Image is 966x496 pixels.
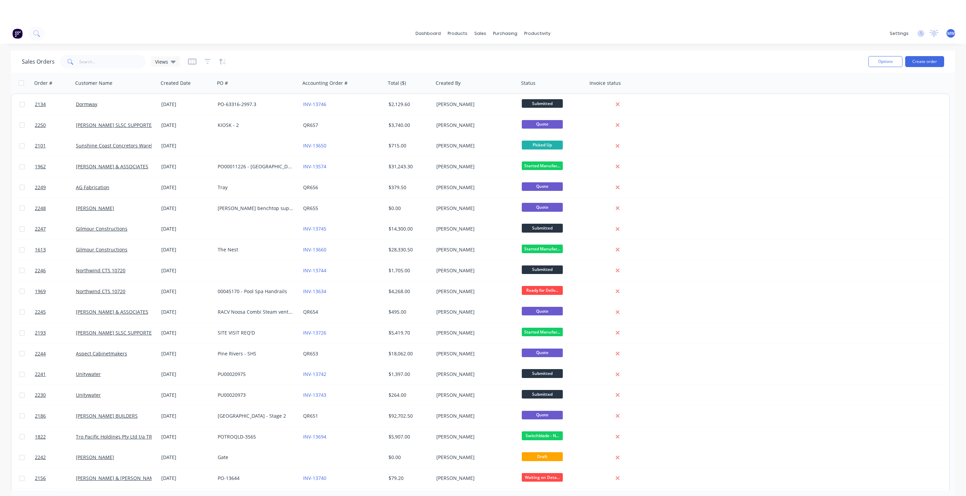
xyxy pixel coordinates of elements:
[886,28,912,39] div: settings
[161,122,212,129] div: [DATE]
[303,142,326,149] a: INV-13650
[35,323,76,343] a: 2193
[35,225,46,232] span: 2247
[436,122,512,129] div: [PERSON_NAME]
[161,267,212,274] div: [DATE]
[35,392,46,399] span: 2230
[161,246,212,253] div: [DATE]
[436,475,512,482] div: [PERSON_NAME]
[389,371,429,378] div: $1,397.00
[35,184,46,191] span: 2249
[303,329,326,336] a: INV-13726
[302,80,348,87] div: Accounting Order #
[161,225,212,232] div: [DATE]
[35,122,46,129] span: 2250
[389,122,429,129] div: $3,740.00
[947,30,955,37] span: MW
[389,329,429,336] div: $5,419.70
[389,184,429,191] div: $379.50
[218,184,294,191] div: Tray
[35,309,46,315] span: 2245
[436,288,512,295] div: [PERSON_NAME]
[161,392,212,399] div: [DATE]
[35,163,46,170] span: 1962
[35,329,46,336] span: 2193
[436,350,512,357] div: [PERSON_NAME]
[303,350,318,357] a: QR653
[522,120,563,129] span: Quote
[76,205,114,211] a: [PERSON_NAME]
[218,163,294,170] div: PO00011226 - [GEOGRAPHIC_DATA]
[389,225,429,232] div: $14,300.00
[303,288,326,295] a: INV-13634
[303,392,326,398] a: INV-13743
[35,288,46,295] span: 1969
[303,101,326,107] a: INV-13746
[35,239,76,260] a: 1613
[76,413,138,419] a: [PERSON_NAME] BUILDERS
[35,267,46,274] span: 2246
[522,452,563,461] span: Draft
[389,288,429,295] div: $4,268.00
[218,371,294,378] div: PU00020975
[868,56,902,67] button: Options
[35,198,76,219] a: 2248
[76,309,148,315] a: [PERSON_NAME] & ASSOCIATES
[522,141,563,149] span: Picked Up
[35,142,46,149] span: 2101
[522,286,563,295] span: Ready for Deliv...
[161,101,212,108] div: [DATE]
[522,411,563,419] span: Quote
[522,431,563,440] span: Switchblade - N...
[303,205,318,211] a: QR655
[522,390,563,399] span: Submitted
[12,28,23,39] img: Factory
[436,205,512,212] div: [PERSON_NAME]
[76,329,158,336] a: [PERSON_NAME] SLSC SUPPORTERS
[161,288,212,295] div: [DATE]
[389,205,429,212] div: $0.00
[522,245,563,253] span: Started Manufac...
[436,267,512,274] div: [PERSON_NAME]
[303,475,326,481] a: INV-13740
[161,475,212,482] div: [DATE]
[303,163,326,170] a: INV-13574
[521,80,535,87] div: Status
[34,80,52,87] div: Order #
[76,288,125,295] a: Northwind CTS 10720
[436,309,512,315] div: [PERSON_NAME]
[76,122,158,128] a: [PERSON_NAME] SLSC SUPPORTERS
[522,369,563,378] span: Submitted
[389,309,429,315] div: $495.00
[436,329,512,336] div: [PERSON_NAME]
[217,80,228,87] div: PO #
[35,177,76,198] a: 2249
[76,433,165,440] a: Tro Pacific Holdings Pty Ltd t/a TROPAC
[412,28,444,39] a: dashboard
[303,246,326,253] a: INV-13660
[35,219,76,239] a: 2247
[471,28,490,39] div: sales
[35,427,76,447] a: 1822
[218,329,294,336] div: SITE VISIT REQ'D
[389,475,429,482] div: $79.20
[522,182,563,191] span: Quote
[218,454,294,461] div: Gate
[76,101,97,107] a: Dormway
[35,260,76,281] a: 2246
[35,413,46,419] span: 2186
[218,288,294,295] div: 00045170 - Pool Spa Handrails
[161,205,212,212] div: [DATE]
[522,224,563,232] span: Submitted
[389,163,429,170] div: $31,243.30
[436,163,512,170] div: [PERSON_NAME]
[35,406,76,426] a: 2186
[303,122,318,128] a: QR657
[35,343,76,364] a: 2244
[161,413,212,419] div: [DATE]
[389,392,429,399] div: $264.00
[436,246,512,253] div: [PERSON_NAME]
[436,433,512,440] div: [PERSON_NAME]
[35,371,46,378] span: 2241
[436,184,512,191] div: [PERSON_NAME]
